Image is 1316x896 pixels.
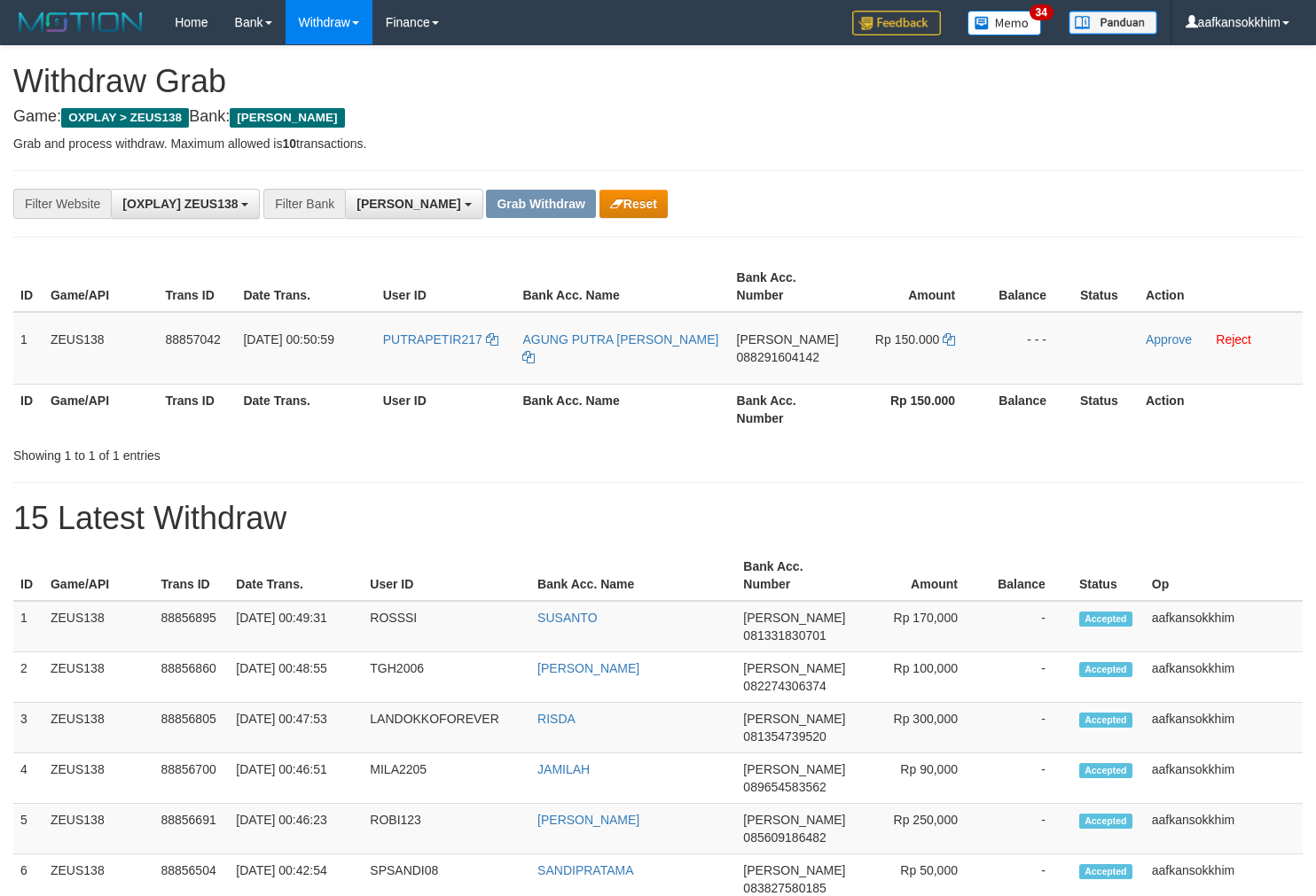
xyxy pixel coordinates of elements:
span: [PERSON_NAME] [743,661,845,675]
td: - [984,804,1072,854]
span: [PERSON_NAME] [356,197,460,211]
td: Rp 170,000 [852,601,983,652]
td: 1 [13,312,43,385]
span: Copy 082274306374 to clipboard [743,679,826,693]
td: - [984,753,1072,804]
th: Bank Acc. Number [730,261,846,312]
span: [PERSON_NAME] [743,863,845,877]
a: SANDIPRATAMA [537,863,633,877]
a: [PERSON_NAME] [537,661,639,675]
th: ID [13,550,43,601]
td: 88856700 [153,753,229,804]
td: - - - [982,312,1073,385]
th: Balance [982,261,1073,312]
td: aafkansokkhim [1145,703,1303,753]
td: ZEUS138 [43,601,153,652]
span: OXPLAY > ZEUS138 [61,108,189,128]
span: Copy 088291604142 to clipboard [737,350,819,364]
button: Grab Withdraw [486,190,595,218]
td: ROBI123 [363,804,530,854]
button: Reset [599,190,668,218]
th: Trans ID [159,261,237,312]
th: Bank Acc. Number [736,550,852,601]
span: [PERSON_NAME] [743,712,845,726]
th: Status [1072,550,1145,601]
th: ID [13,261,43,312]
td: TGH2006 [363,652,530,703]
div: Filter Website [13,189,111,219]
a: JAMILAH [537,762,590,776]
span: [PERSON_NAME] [737,332,839,347]
img: panduan.png [1069,11,1157,35]
h1: Withdraw Grab [13,64,1303,99]
a: SUSANTO [537,611,597,625]
span: Copy 083827580185 to clipboard [743,881,826,895]
span: Copy 081354739520 to clipboard [743,729,826,744]
td: 88856805 [153,703,229,753]
span: Accepted [1079,864,1132,879]
td: aafkansokkhim [1145,601,1303,652]
div: Showing 1 to 1 of 1 entries [13,440,535,464]
th: Game/API [43,261,159,312]
td: 1 [13,601,43,652]
td: 4 [13,753,43,804]
th: Balance [982,384,1073,434]
span: Copy 081331830701 to clipboard [743,628,826,643]
th: Bank Acc. Name [515,384,729,434]
td: - [984,703,1072,753]
td: ROSSSI [363,601,530,652]
span: Accepted [1079,763,1132,778]
th: Amount [852,550,983,601]
td: aafkansokkhim [1145,804,1303,854]
td: Rp 300,000 [852,703,983,753]
td: 5 [13,804,43,854]
a: RISDA [537,712,576,726]
th: Amount [846,261,982,312]
td: ZEUS138 [43,652,153,703]
td: Rp 250,000 [852,804,983,854]
span: [DATE] 00:50:59 [243,332,333,347]
th: Date Trans. [236,384,375,434]
a: [PERSON_NAME] [537,813,639,827]
span: Copy 085609186482 to clipboard [743,830,826,845]
a: Approve [1146,332,1192,347]
span: Accepted [1079,713,1132,728]
span: PUTRAPETIR217 [383,332,482,347]
th: Trans ID [153,550,229,601]
span: [PERSON_NAME] [743,813,845,827]
th: Action [1139,261,1303,312]
td: [DATE] 00:46:23 [229,804,363,854]
td: LANDOKKOFOREVER [363,703,530,753]
h4: Game: Bank: [13,108,1303,126]
span: Accepted [1079,814,1132,829]
button: [PERSON_NAME] [345,189,482,219]
th: Date Trans. [229,550,363,601]
th: Game/API [43,384,159,434]
th: Action [1139,384,1303,434]
td: ZEUS138 [43,753,153,804]
span: [PERSON_NAME] [743,762,845,776]
img: Button%20Memo.svg [967,11,1042,35]
td: aafkansokkhim [1145,753,1303,804]
span: [OXPLAY] ZEUS138 [122,197,238,211]
span: Accepted [1079,612,1132,627]
td: [DATE] 00:49:31 [229,601,363,652]
th: Bank Acc. Number [730,384,846,434]
span: [PERSON_NAME] [230,108,344,128]
th: Trans ID [159,384,237,434]
a: Copy 150000 to clipboard [943,332,955,347]
td: 88856895 [153,601,229,652]
th: User ID [376,261,516,312]
td: 88856860 [153,652,229,703]
span: 88857042 [166,332,221,347]
td: [DATE] 00:48:55 [229,652,363,703]
button: [OXPLAY] ZEUS138 [111,189,260,219]
td: - [984,652,1072,703]
a: AGUNG PUTRA [PERSON_NAME] [522,332,718,364]
span: Accepted [1079,662,1132,677]
a: PUTRAPETIR217 [383,332,498,347]
span: [PERSON_NAME] [743,611,845,625]
div: Filter Bank [263,189,345,219]
td: [DATE] 00:47:53 [229,703,363,753]
td: Rp 100,000 [852,652,983,703]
